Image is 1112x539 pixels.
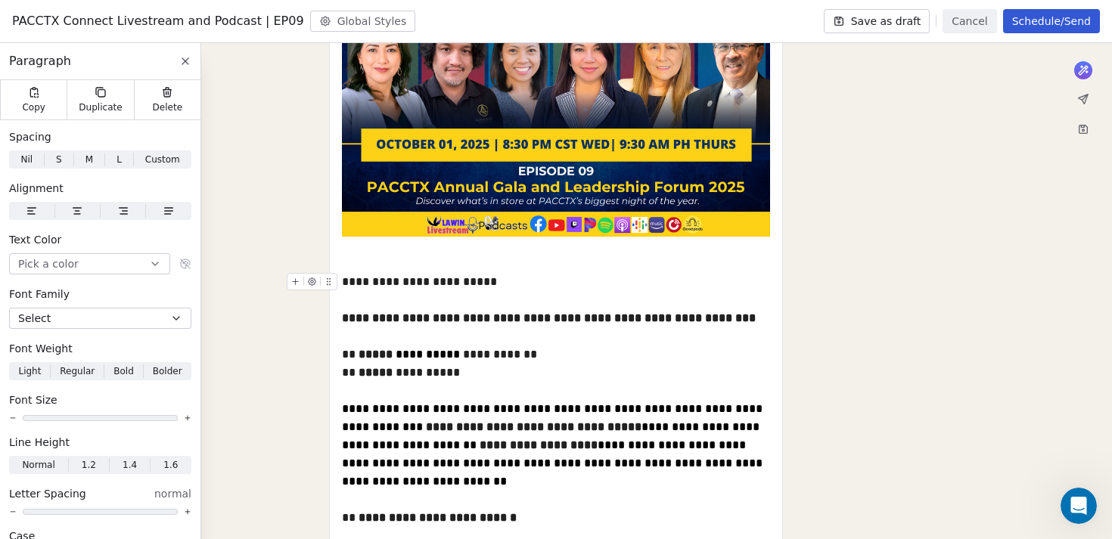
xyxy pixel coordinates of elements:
[18,364,41,378] span: Light
[13,392,290,417] textarea: Message…
[24,165,236,254] div: Just to clarify, when you say ‘view or download a previous campaign,’ are you looking to check ca...
[72,423,84,435] button: Gif picker
[12,17,290,156] div: Harinder says…
[123,458,137,472] span: 1.4
[12,327,290,438] div: Andrea says…
[48,423,60,435] button: Emoji picker
[23,423,36,435] button: Upload attachment
[54,327,290,420] div: Hi [PERSON_NAME], what we need is something like a link where other people can read the campaign ...
[310,11,416,32] button: Global Styles
[24,79,236,108] div: I will get back to you shortly with the details.
[24,116,236,145] div: Thank you for your valuable time and patience!
[1003,9,1100,33] button: Schedule/Send
[113,364,134,378] span: Bold
[9,392,57,407] span: Font Size
[24,303,149,312] div: [PERSON_NAME] • 10h ago
[56,153,62,166] span: S
[24,261,236,290] div: Please confirm, I will get share details accordingly.
[22,101,45,113] span: Copy
[153,364,182,378] span: Bolder
[12,12,304,30] span: PACCTX Connect Livestream and Podcast | EP09
[96,423,108,435] button: Start recording
[43,8,67,33] img: Profile image for Harinder
[20,153,33,166] span: Nil
[18,311,51,326] span: Select
[9,232,61,247] span: Text Color
[12,156,248,300] div: Just to clarify, when you say ‘view or download a previous campaign,’ are you looking to check ca...
[9,129,51,144] span: Spacing
[237,6,266,35] button: Home
[266,6,293,33] div: Close
[12,156,290,327] div: Harinder says…
[85,153,93,166] span: M
[9,253,170,274] button: Pick a color
[24,26,236,71] div: Hi [PERSON_NAME], Greetings from Swipe One and thank you for reaching out!
[9,181,64,196] span: Alignment
[9,435,70,450] span: Line Height
[9,341,73,356] span: Font Weight
[116,153,122,166] span: L
[22,458,54,472] span: Normal
[145,153,180,166] span: Custom
[73,8,172,19] h1: [PERSON_NAME]
[82,458,96,472] span: 1.2
[10,6,39,35] button: go back
[163,458,178,472] span: 1.6
[153,101,183,113] span: Delete
[60,364,95,378] span: Regular
[259,417,284,441] button: Send a message…
[943,9,996,33] button: Cancel
[67,336,278,410] div: Hi [PERSON_NAME], what we need is something like a link where other people can read the campaign ...
[824,9,930,33] button: Save as draft
[9,52,71,70] span: Paragraph
[154,486,191,501] span: normal
[79,101,122,113] span: Duplicate
[9,486,86,501] span: Letter Spacing
[1061,488,1097,524] iframe: Intercom live chat
[12,17,248,154] div: Hi [PERSON_NAME], Greetings from Swipe One and thank you for reaching out!I will get back to you ...
[9,287,70,302] span: Font Family
[73,19,147,34] p: Active 10h ago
